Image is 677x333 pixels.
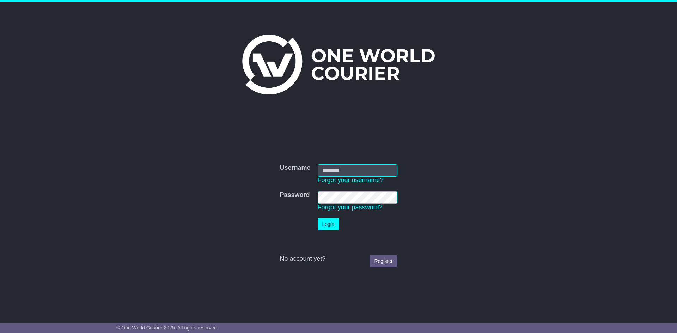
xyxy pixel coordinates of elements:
a: Forgot your password? [318,204,383,211]
img: One World [242,35,435,94]
label: Username [280,164,310,172]
button: Login [318,218,339,230]
div: No account yet? [280,255,397,263]
a: Register [370,255,397,267]
span: © One World Courier 2025. All rights reserved. [116,325,218,331]
label: Password [280,191,310,199]
a: Forgot your username? [318,177,384,184]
